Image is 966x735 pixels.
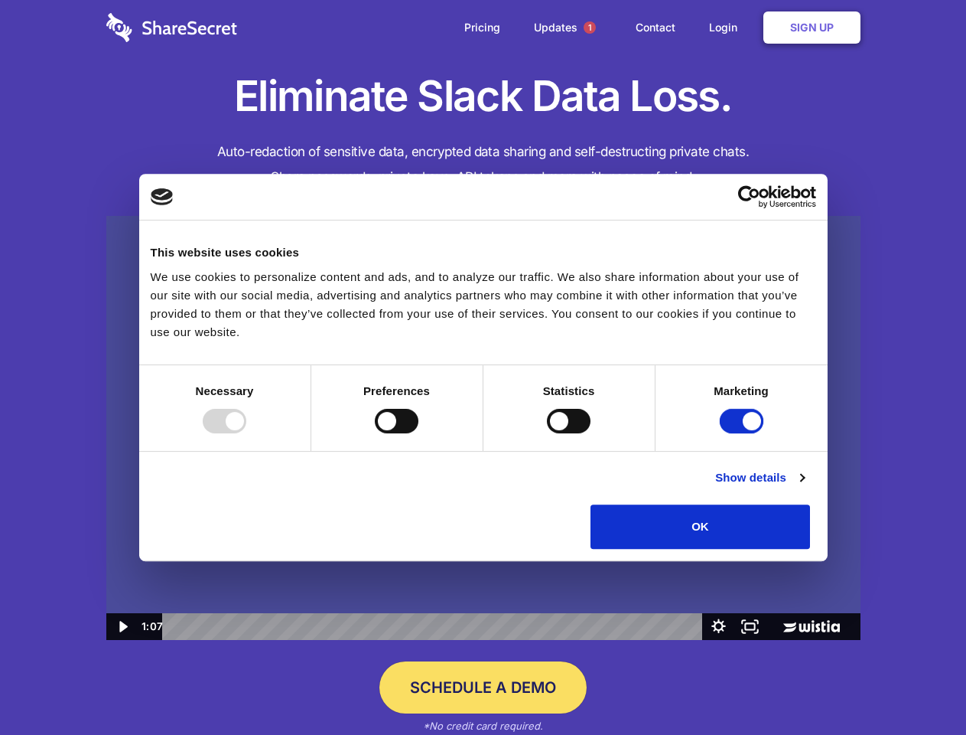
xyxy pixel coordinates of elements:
[363,384,430,397] strong: Preferences
[449,4,516,51] a: Pricing
[584,21,596,34] span: 1
[379,661,587,714] a: Schedule a Demo
[106,69,860,124] h1: Eliminate Slack Data Loss.
[890,658,948,717] iframe: Drift Widget Chat Controller
[106,613,138,640] button: Play Video
[106,216,860,641] img: Sharesecret
[715,469,804,487] a: Show details
[151,243,816,262] div: This website uses cookies
[174,613,695,640] div: Playbar
[734,613,766,640] button: Fullscreen
[714,384,769,397] strong: Marketing
[106,139,860,190] h4: Auto-redaction of sensitive data, encrypted data sharing and self-destructing private chats. Shar...
[106,13,237,42] img: logo-wordmark-white-trans-d4663122ce5f474addd5e946df7df03e33cb6a1c49d2221995e7729f52c070b2.svg
[151,188,174,205] img: logo
[543,384,595,397] strong: Statistics
[682,185,816,208] a: Usercentrics Cookiebot - opens in a new window
[423,720,543,732] em: *No credit card required.
[620,4,691,51] a: Contact
[703,613,734,640] button: Show settings menu
[763,11,860,44] a: Sign Up
[151,268,816,341] div: We use cookies to personalize content and ads, and to analyze our traffic. We also share informat...
[590,505,810,549] button: OK
[694,4,760,51] a: Login
[196,384,254,397] strong: Necessary
[766,613,860,640] a: Wistia Logo -- Learn More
